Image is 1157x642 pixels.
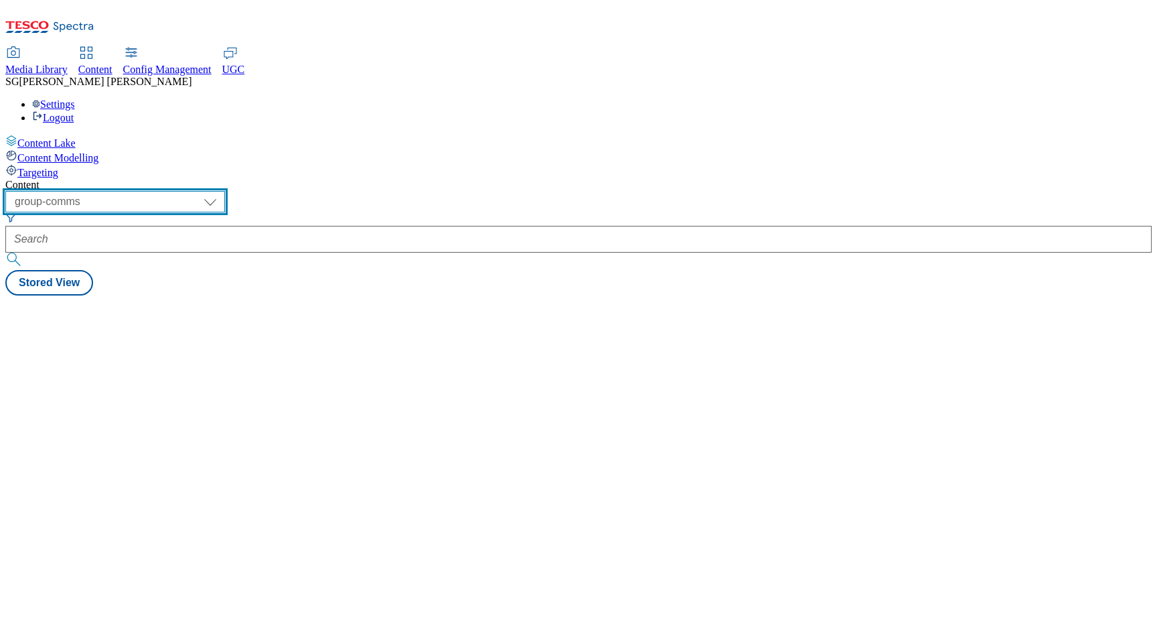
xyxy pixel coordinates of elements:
span: Content Lake [17,137,76,149]
a: Media Library [5,48,68,76]
span: UGC [222,64,245,75]
span: Content Modelling [17,152,98,164]
a: Settings [32,99,75,110]
button: Stored View [5,270,93,296]
a: Logout [32,112,74,123]
a: Content Lake [5,135,1152,149]
span: SG [5,76,19,87]
span: Config Management [123,64,212,75]
span: Media Library [5,64,68,75]
a: Targeting [5,164,1152,179]
a: Content Modelling [5,149,1152,164]
span: [PERSON_NAME] [PERSON_NAME] [19,76,191,87]
a: UGC [222,48,245,76]
input: Search [5,226,1152,253]
span: Targeting [17,167,58,178]
a: Config Management [123,48,212,76]
svg: Search Filters [5,212,16,223]
span: Content [78,64,112,75]
a: Content [78,48,112,76]
div: Content [5,179,1152,191]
